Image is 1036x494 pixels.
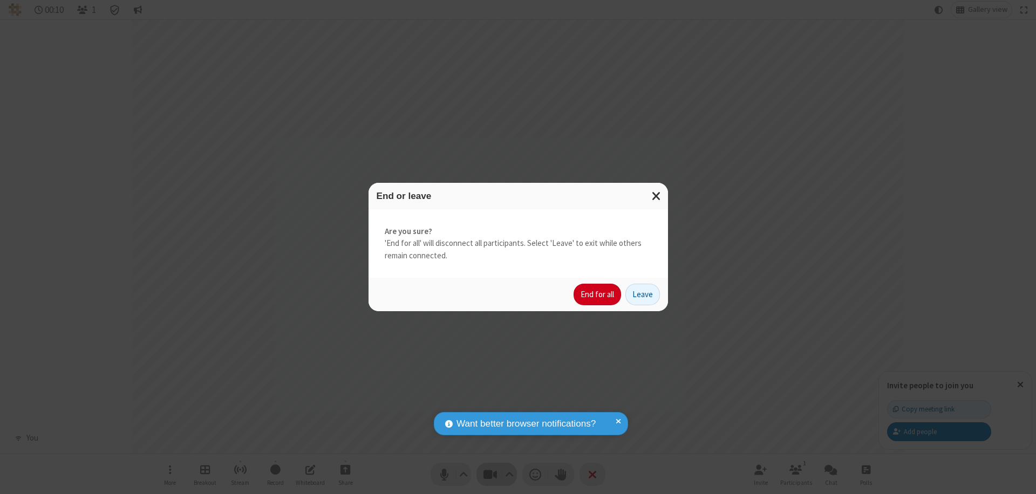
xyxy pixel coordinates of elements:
div: 'End for all' will disconnect all participants. Select 'Leave' to exit while others remain connec... [369,209,668,278]
button: Leave [625,284,660,305]
h3: End or leave [377,191,660,201]
button: Close modal [645,183,668,209]
span: Want better browser notifications? [456,417,596,431]
strong: Are you sure? [385,225,652,238]
button: End for all [574,284,621,305]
